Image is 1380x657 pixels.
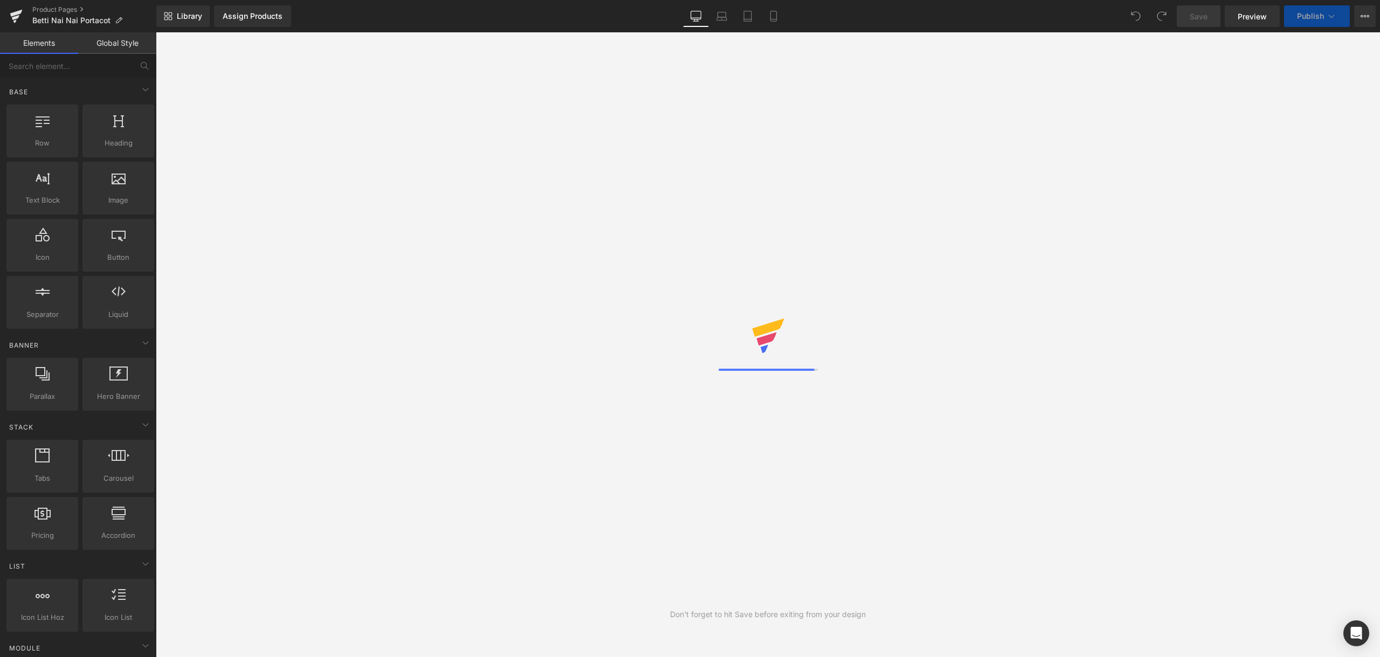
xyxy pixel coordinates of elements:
[8,643,42,653] span: Module
[86,530,151,541] span: Accordion
[709,5,735,27] a: Laptop
[10,252,75,263] span: Icon
[223,12,282,20] div: Assign Products
[10,309,75,320] span: Separator
[86,612,151,623] span: Icon List
[177,11,202,21] span: Library
[10,530,75,541] span: Pricing
[1190,11,1207,22] span: Save
[683,5,709,27] a: Desktop
[10,137,75,149] span: Row
[86,391,151,402] span: Hero Banner
[10,612,75,623] span: Icon List Hoz
[1343,620,1369,646] div: Open Intercom Messenger
[86,473,151,484] span: Carousel
[8,422,34,432] span: Stack
[32,16,111,25] span: Betti Nai Nai Portacot
[8,561,26,571] span: List
[8,340,40,350] span: Banner
[1297,12,1324,20] span: Publish
[1125,5,1147,27] button: Undo
[1151,5,1172,27] button: Redo
[670,608,866,620] div: Don't forget to hit Save before exiting from your design
[10,391,75,402] span: Parallax
[735,5,761,27] a: Tablet
[10,195,75,206] span: Text Block
[86,137,151,149] span: Heading
[1225,5,1280,27] a: Preview
[1238,11,1267,22] span: Preview
[761,5,786,27] a: Mobile
[78,32,156,54] a: Global Style
[32,5,156,14] a: Product Pages
[86,195,151,206] span: Image
[86,309,151,320] span: Liquid
[8,87,29,97] span: Base
[1354,5,1376,27] button: More
[1284,5,1350,27] button: Publish
[10,473,75,484] span: Tabs
[86,252,151,263] span: Button
[156,5,210,27] a: New Library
